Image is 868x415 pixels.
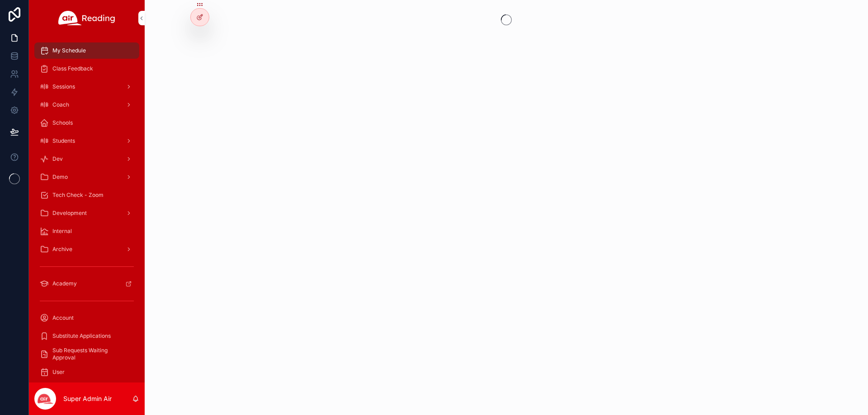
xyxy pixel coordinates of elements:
a: Demo [34,169,139,185]
span: My Schedule [52,47,86,54]
p: Super Admin Air [63,394,112,403]
a: Sessions [34,79,139,95]
span: Coach [52,101,69,108]
span: Sessions [52,83,75,90]
span: Academy [52,280,77,287]
span: Class Feedback [52,65,93,72]
span: Students [52,137,75,145]
span: Tech Check - Zoom [52,191,104,199]
a: Sub Requests Waiting Approval [34,346,139,362]
a: Students [34,133,139,149]
a: User [34,364,139,380]
a: Coach [34,97,139,113]
span: Account [52,314,74,322]
span: Substitute Applications [52,332,111,340]
a: Tech Check - Zoom [34,187,139,203]
a: Schools [34,115,139,131]
span: User [52,368,65,376]
a: My Schedule [34,42,139,59]
span: Schools [52,119,73,126]
img: App logo [58,11,115,25]
div: scrollable content [29,36,145,382]
a: Class Feedback [34,61,139,77]
span: Internal [52,228,72,235]
a: Internal [34,223,139,239]
a: Substitute Applications [34,328,139,344]
a: Development [34,205,139,221]
span: Development [52,210,87,217]
a: Academy [34,275,139,292]
span: Demo [52,173,68,181]
span: Sub Requests Waiting Approval [52,347,130,361]
a: Account [34,310,139,326]
a: Dev [34,151,139,167]
span: Dev [52,155,63,163]
a: Archive [34,241,139,257]
span: Archive [52,246,72,253]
